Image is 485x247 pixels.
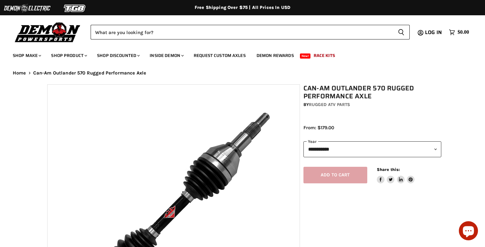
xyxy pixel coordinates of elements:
[458,29,469,35] span: $0.00
[422,30,446,35] a: Log in
[91,25,393,39] input: Search
[3,2,51,14] img: Demon Electric Logo 2
[92,49,144,62] a: Shop Discounted
[303,84,441,100] h1: Can-Am Outlander 570 Rugged Performance Axle
[13,70,26,76] a: Home
[303,101,441,108] div: by
[252,49,299,62] a: Demon Rewards
[303,125,334,131] span: From: $179.00
[425,28,442,36] span: Log in
[377,167,400,172] span: Share this:
[145,49,188,62] a: Inside Demon
[309,102,350,107] a: Rugged ATV Parts
[309,49,340,62] a: Race Kits
[8,46,467,62] ul: Main menu
[33,70,146,76] span: Can-Am Outlander 570 Rugged Performance Axle
[457,221,480,242] inbox-online-store-chat: Shopify online store chat
[91,25,410,39] form: Product
[8,49,45,62] a: Shop Make
[46,49,91,62] a: Shop Product
[13,21,83,43] img: Demon Powersports
[446,28,472,37] a: $0.00
[189,49,250,62] a: Request Custom Axles
[300,53,311,59] span: New!
[303,141,441,157] select: year
[377,167,415,184] aside: Share this:
[393,25,410,39] button: Search
[51,2,99,14] img: TGB Logo 2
